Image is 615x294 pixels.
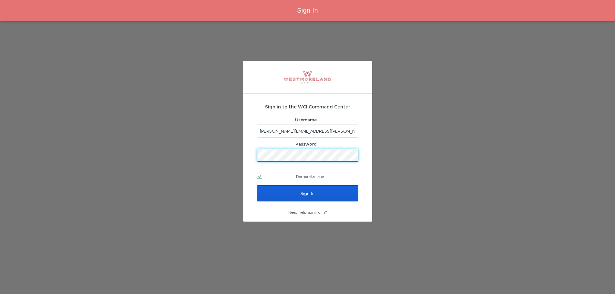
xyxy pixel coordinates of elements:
input: Sign In [257,185,358,201]
label: Remember me [257,171,358,181]
label: Username [295,117,317,122]
label: Password [295,141,317,147]
h2: Sign in to the WCI Command Center [257,103,358,110]
a: Need help signing in? [288,210,327,214]
span: Sign In [297,7,318,14]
